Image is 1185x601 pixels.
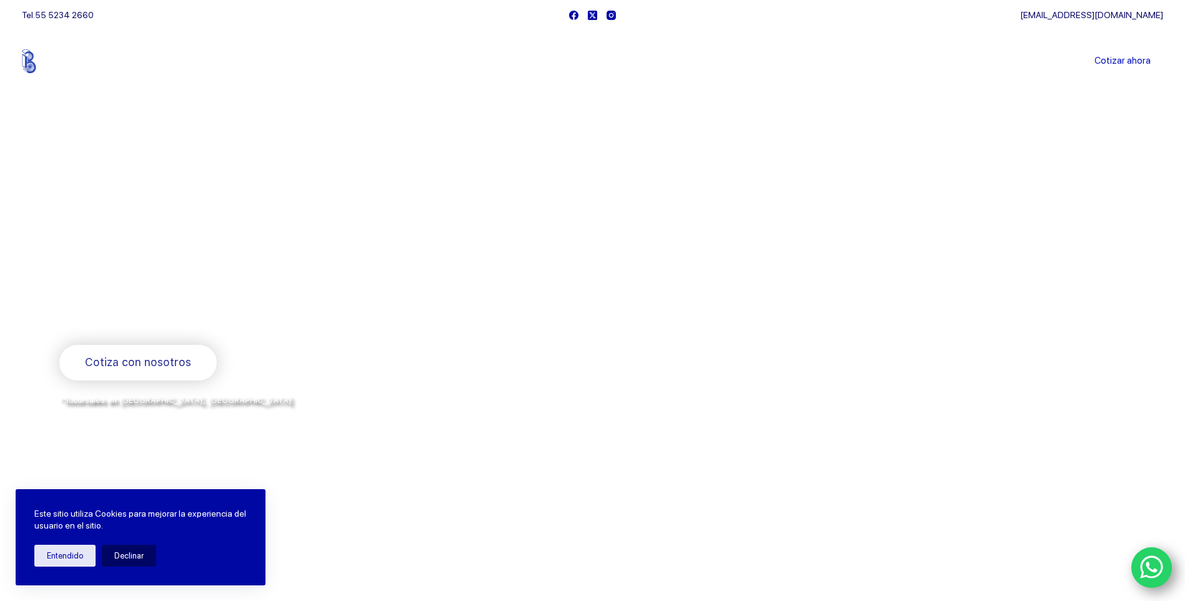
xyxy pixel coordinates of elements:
[22,49,100,73] img: Balerytodo
[59,409,362,419] span: y envíos a todo [GEOGRAPHIC_DATA] por la paquetería de su preferencia
[588,11,597,20] a: X (Twitter)
[445,30,740,92] nav: Menu Principal
[102,545,156,567] button: Declinar
[1020,10,1163,20] a: [EMAIL_ADDRESS][DOMAIN_NAME]
[59,395,292,405] span: *Sucursales en [GEOGRAPHIC_DATA], [GEOGRAPHIC_DATA]
[34,508,247,532] p: Este sitio utiliza Cookies para mejorar la experiencia del usuario en el sitio.
[22,10,94,20] span: Tel.
[59,312,306,328] span: Rodamientos y refacciones industriales
[59,186,219,202] span: Bienvenido a Balerytodo®
[1082,49,1163,74] a: Cotizar ahora
[34,545,96,567] button: Entendido
[59,213,510,299] span: Somos los doctores de la industria
[1131,547,1173,589] a: WhatsApp
[569,11,578,20] a: Facebook
[35,10,94,20] a: 55 5234 2660
[59,345,217,380] a: Cotiza con nosotros
[85,354,191,372] span: Cotiza con nosotros
[607,11,616,20] a: Instagram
